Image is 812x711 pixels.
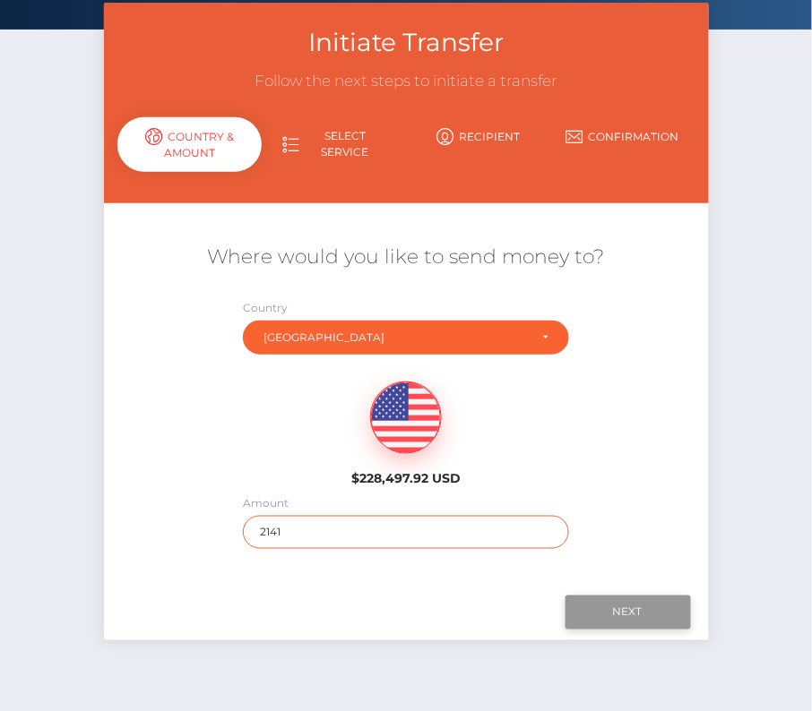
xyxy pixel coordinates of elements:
[243,300,288,316] label: Country
[243,321,569,355] button: United States
[550,121,695,152] a: Confirmation
[319,471,494,486] h6: $228,497.92 USD
[117,71,695,92] h3: Follow the next steps to initiate a transfer
[566,595,691,630] input: Next
[117,25,695,60] h3: Initiate Transfer
[406,121,550,152] a: Recipient
[117,117,262,172] div: Country & Amount
[263,330,528,345] div: [GEOGRAPHIC_DATA]
[262,121,406,167] a: Select Service
[117,244,695,271] h5: Where would you like to send money to?
[371,382,441,454] img: USD.png
[243,516,569,549] input: Amount to send in USD (Maximum: 228497.92)
[243,495,289,511] label: Amount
